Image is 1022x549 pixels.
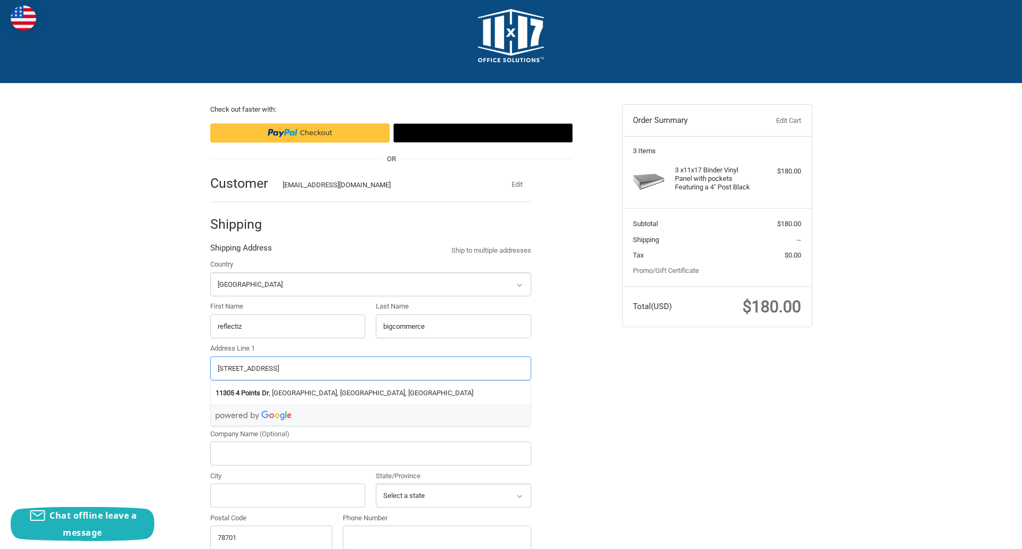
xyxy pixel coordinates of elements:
legend: Shipping Address [210,242,272,259]
a: Ship to multiple addresses [451,245,531,256]
span: Shipping [633,236,659,244]
label: Postal Code [210,513,333,523]
h2: Customer [210,175,273,192]
span: Subtotal [633,220,658,228]
button: Edit [504,177,531,192]
label: State/Province [376,471,531,481]
h3: 3 Items [633,147,801,155]
label: Country [210,259,531,270]
label: Phone Number [343,513,531,523]
button: Chat offline leave a message [11,507,154,541]
small: (Optional) [260,430,290,438]
div: [EMAIL_ADDRESS][DOMAIN_NAME] [283,180,483,190]
span: OR [382,154,401,164]
h2: Shipping [210,216,273,232]
label: Last Name [376,301,531,312]
div: $180.00 [759,166,801,177]
label: Company Name [210,429,531,439]
span: Tax [633,251,644,259]
img: 11x17.com [478,9,544,62]
span: -- [797,236,801,244]
h4: 3 x 11x17 Binder Vinyl Panel with pockets Featuring a 4" Post Black [675,166,756,192]
label: City [210,471,366,481]
iframe: PayPal-paypal [210,123,390,143]
button: Google Pay [393,123,573,143]
img: duty and tax information for United States [11,5,36,31]
li: , [GEOGRAPHIC_DATA], [GEOGRAPHIC_DATA], [GEOGRAPHIC_DATA] [211,384,531,402]
a: Edit Cart [748,115,801,126]
label: First Name [210,301,366,312]
span: $180.00 [743,297,801,316]
a: Promo/Gift Certificate [633,267,699,274]
p: Check out faster with: [210,104,573,115]
span: $180.00 [777,220,801,228]
label: Address Line 1 [210,343,531,354]
h3: Order Summary [633,115,748,126]
span: $0.00 [785,251,801,259]
strong: 4 Points Dr [236,388,269,398]
span: Chat offline leave a message [50,510,137,538]
strong: 11305 [216,388,234,398]
span: Total (USD) [633,302,672,311]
